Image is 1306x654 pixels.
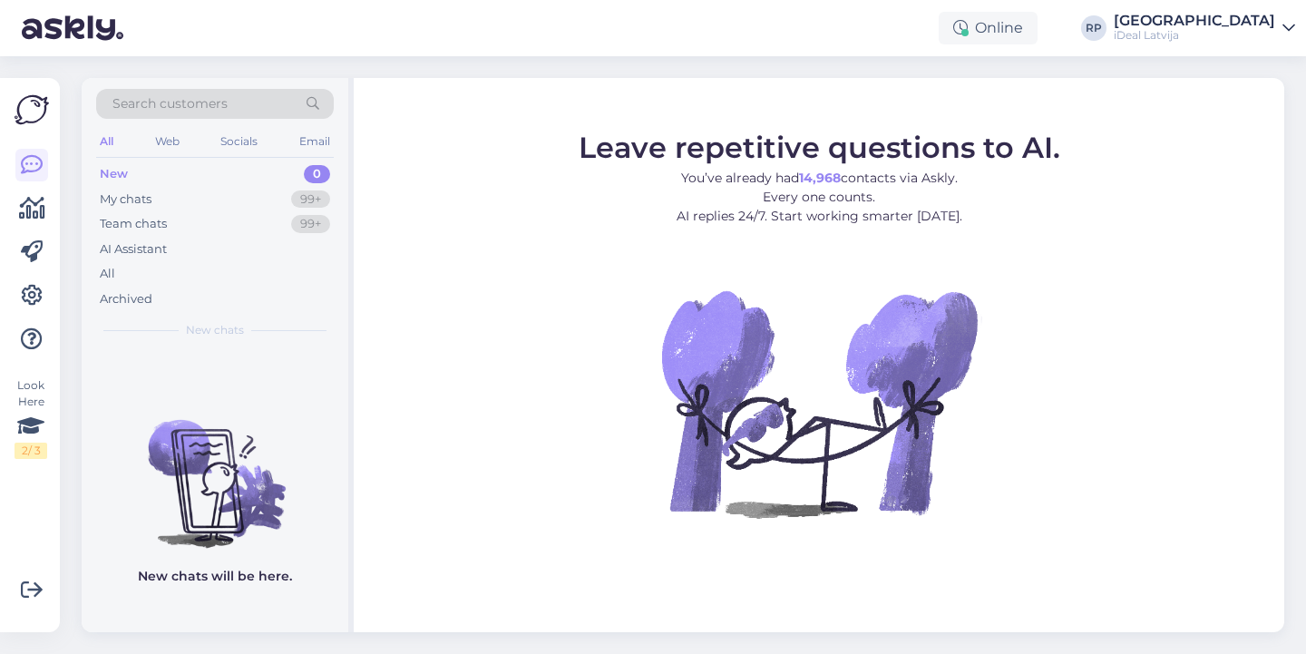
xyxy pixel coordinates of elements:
div: Web [151,130,183,153]
div: Email [296,130,334,153]
div: All [96,130,117,153]
p: You’ve already had contacts via Askly. Every one counts. AI replies 24/7. Start working smarter [... [579,168,1060,225]
div: RP [1081,15,1106,41]
div: Archived [100,290,152,308]
img: Askly Logo [15,93,49,127]
div: 99+ [291,190,330,209]
span: Search customers [112,94,228,113]
div: Look Here [15,377,47,459]
div: AI Assistant [100,240,167,259]
div: Online [939,12,1038,44]
div: 0 [304,165,330,183]
img: No chats [82,387,348,551]
b: 14,968 [799,169,841,185]
div: New [100,165,128,183]
img: No Chat active [656,239,982,566]
div: All [100,265,115,283]
div: My chats [100,190,151,209]
div: [GEOGRAPHIC_DATA] [1114,14,1275,28]
div: iDeal Latvija [1114,28,1275,43]
a: [GEOGRAPHIC_DATA]iDeal Latvija [1114,14,1295,43]
div: 2 / 3 [15,443,47,459]
div: Socials [217,130,261,153]
div: Team chats [100,215,167,233]
p: New chats will be here. [138,567,292,586]
span: New chats [186,322,244,338]
span: Leave repetitive questions to AI. [579,129,1060,164]
div: 99+ [291,215,330,233]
